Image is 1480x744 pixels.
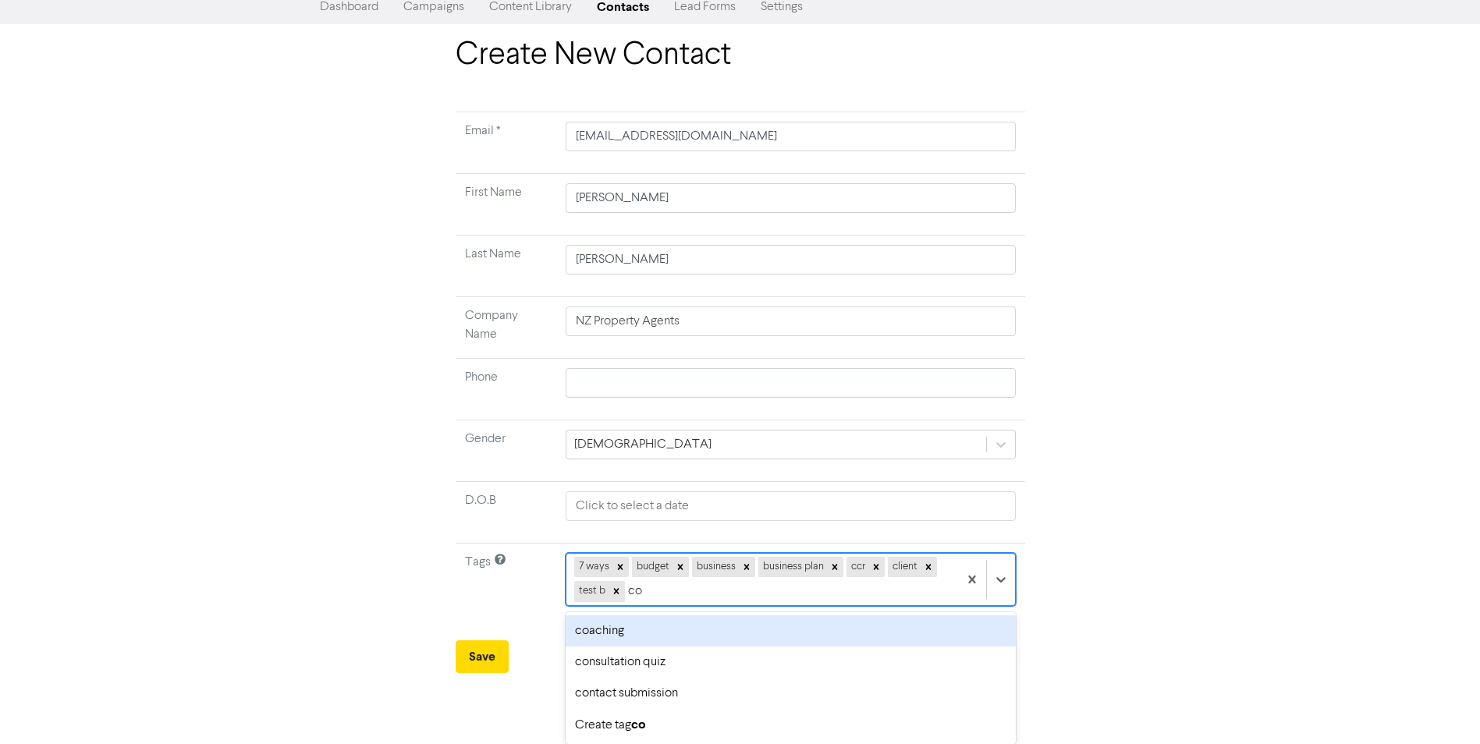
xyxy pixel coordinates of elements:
[758,557,826,577] div: business plan
[846,557,868,577] div: ccr
[574,557,612,577] div: 7 ways
[456,37,1025,74] h1: Create New Contact
[566,615,1015,647] div: coaching
[566,491,1015,521] input: Click to select a date
[456,297,557,359] td: Company Name
[574,435,712,454] div: [DEMOGRAPHIC_DATA]
[456,544,557,629] td: Tags
[456,420,557,482] td: Gender
[631,717,646,732] b: co
[632,557,672,577] div: budget
[692,557,738,577] div: business
[888,557,920,577] div: client
[456,640,509,673] button: Save
[456,236,557,297] td: Last Name
[1402,669,1480,744] iframe: Chat Widget
[456,112,557,174] td: Required
[566,647,1015,678] div: consultation quiz
[456,482,557,544] td: D.O.B
[456,359,557,420] td: Phone
[566,678,1015,709] div: contact submission
[575,719,646,732] span: Create tag
[574,581,608,601] div: test b
[456,174,557,236] td: First Name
